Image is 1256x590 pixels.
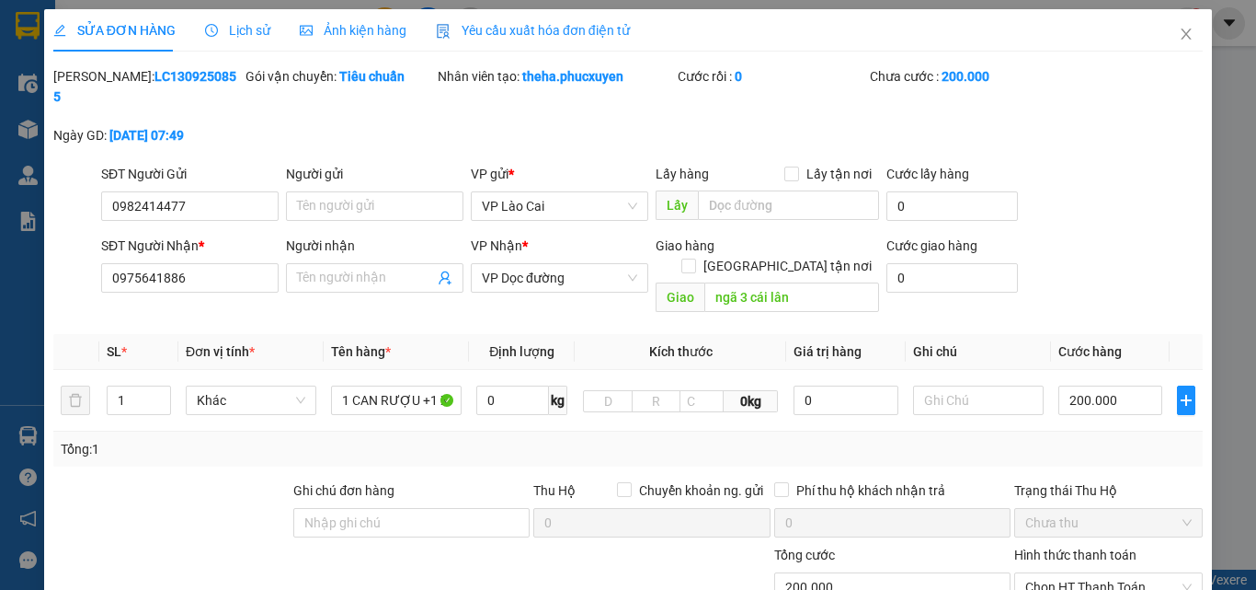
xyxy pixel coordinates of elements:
span: Thu Hộ [533,483,576,498]
span: user-add [438,271,452,285]
label: Hình thức thanh toán [1014,548,1136,562]
span: Khác [197,387,305,414]
strong: 0888 827 827 - 0848 827 827 [39,87,184,119]
input: Dọc đường [698,191,879,220]
input: VD: Bàn, Ghế [331,386,462,415]
span: Định lượng [489,344,554,359]
span: Chuyển khoản ng. gửi [632,480,771,501]
div: Nhân viên tạo: [438,66,674,87]
b: 0 [735,69,742,84]
b: Tiêu chuẩn [339,69,405,84]
div: SĐT Người Gửi [101,164,279,184]
div: Ngày GD: [53,125,242,145]
button: plus [1177,386,1195,415]
input: D [583,390,633,412]
div: VP gửi [471,164,648,184]
span: VP Lào Cai [482,192,637,220]
input: R [632,390,681,412]
input: Cước giao hàng [886,263,1018,293]
div: Gói vận chuyển: [245,66,434,87]
span: VP Nhận [471,238,522,253]
div: Cước rồi : [678,66,866,87]
span: Ảnh kiện hàng [300,23,406,38]
span: edit [53,24,66,37]
span: Gửi hàng Hạ Long: Hotline: [17,123,177,172]
b: 200.000 [942,69,989,84]
span: Lấy hàng [656,167,709,181]
span: Giao hàng [656,238,714,253]
span: Lấy tận nơi [799,164,879,184]
div: Chưa cước : [870,66,1058,87]
strong: Công ty TNHH Phúc Xuyên [19,9,173,49]
span: kg [549,386,567,415]
b: theha.phucxuyen [522,69,623,84]
span: [GEOGRAPHIC_DATA] tận nơi [696,256,879,276]
label: Cước lấy hàng [886,167,969,181]
span: Gửi hàng [GEOGRAPHIC_DATA]: Hotline: [8,53,185,119]
input: C [679,390,724,412]
div: Trạng thái Thu Hộ [1014,480,1203,501]
span: Đơn vị tính [186,344,255,359]
div: Người nhận [286,236,463,256]
span: Yêu cầu xuất hóa đơn điện tử [436,23,630,38]
input: Cước lấy hàng [886,191,1018,221]
button: delete [61,386,90,415]
span: Giá trị hàng [794,344,862,359]
button: Close [1160,9,1212,61]
span: close [1179,27,1193,41]
span: Tên hàng [331,344,391,359]
span: SỬA ĐƠN HÀNG [53,23,176,38]
div: Người gửi [286,164,463,184]
div: Tổng: 1 [61,439,486,459]
span: SL [107,344,121,359]
span: Kích thước [649,344,713,359]
label: Cước giao hàng [886,238,977,253]
span: Giao [656,283,704,312]
th: Ghi chú [906,334,1051,370]
img: icon [436,24,451,39]
div: [PERSON_NAME]: [53,66,242,107]
span: Phí thu hộ khách nhận trả [789,480,953,501]
span: 0kg [724,390,778,412]
div: SĐT Người Nhận [101,236,279,256]
span: plus [1178,393,1194,408]
span: Lịch sử [205,23,270,38]
span: VP Dọc đường [482,264,637,292]
label: Ghi chú đơn hàng [293,483,394,498]
span: Tổng cước [774,548,835,562]
span: Chưa thu [1025,509,1192,537]
span: Cước hàng [1058,344,1122,359]
span: picture [300,24,313,37]
input: Ghi chú đơn hàng [293,508,530,538]
span: Lấy [656,191,698,220]
strong: 024 3236 3236 - [9,70,185,102]
input: Dọc đường [704,283,879,312]
input: Ghi Chú [913,386,1044,415]
span: clock-circle [205,24,218,37]
b: [DATE] 07:49 [109,128,184,143]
